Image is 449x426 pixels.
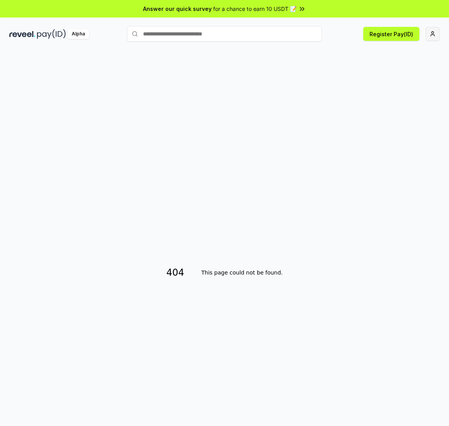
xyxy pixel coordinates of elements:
button: Register Pay(ID) [363,27,419,41]
img: reveel_dark [9,29,35,39]
div: Alpha [67,29,89,39]
h1: 404 [166,263,194,282]
img: pay_id [37,29,66,39]
span: for a chance to earn 10 USDT 📝 [213,5,297,13]
h2: This page could not be found. [202,263,283,282]
span: Answer our quick survey [143,5,212,13]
